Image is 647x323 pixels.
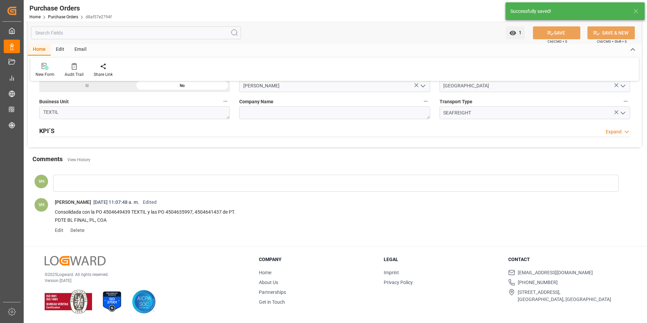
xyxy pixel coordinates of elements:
span: VH [39,202,44,207]
a: Privacy Policy [384,280,413,285]
p: Consolidada con la PO 4504649439 TEXTIL y las PO 4504635997, 4504641437 de PT. [55,208,606,216]
span: 1 [516,30,521,35]
img: ISO 9001 & ISO 14001 Certification [45,290,92,314]
p: Version [DATE] [45,278,242,284]
div: Email [69,44,92,56]
span: Transport Type [440,98,472,105]
h2: KPI´S [39,126,54,135]
span: VH [39,179,44,184]
span: [PHONE_NUMBER] [518,279,558,286]
span: [STREET_ADDRESS], [GEOGRAPHIC_DATA], [GEOGRAPHIC_DATA] [518,289,611,303]
div: Home [28,44,51,56]
span: Delete [68,228,85,233]
h3: Company [259,256,375,263]
h2: Comments [32,154,63,164]
a: About Us [259,280,278,285]
a: Partnerships [259,289,286,295]
span: Edited [143,199,157,205]
div: No [135,79,230,92]
div: Successfully saved! [510,8,627,15]
span: Edit [55,228,68,233]
div: Expand [606,128,622,135]
input: Search Fields [31,26,241,39]
div: New Form [36,71,54,78]
button: Transport Type [621,97,630,106]
button: Business Unit [221,97,230,106]
button: SAVE & NEW [587,26,635,39]
img: AICPA SOC [132,290,156,314]
a: Home [29,15,41,19]
button: Company Name [421,97,430,106]
a: Get in Touch [259,299,285,305]
span: Ctrl/CMD + Shift + S [597,39,627,44]
a: View History [67,157,90,162]
span: [PERSON_NAME] [55,199,91,205]
img: Logward Logo [45,256,106,266]
h3: Contact [508,256,625,263]
span: Ctrl/CMD + S [548,39,567,44]
div: Audit Trail [65,71,84,78]
a: Imprint [384,270,399,275]
button: open menu [617,81,627,91]
button: open menu [417,81,427,91]
button: SAVE [533,26,580,39]
button: open menu [506,26,525,39]
a: Home [259,270,271,275]
p: © 2025 Logward. All rights reserved. [45,272,242,278]
span: [DATE] 11:07:48 a. m. [91,199,141,205]
h3: Legal [384,256,500,263]
span: Business Unit [39,98,69,105]
span: Company Name [239,98,273,105]
span: [EMAIL_ADDRESS][DOMAIN_NAME] [518,269,593,276]
img: ISO 27001 Certification [100,290,124,314]
button: open menu [617,108,627,118]
a: Purchase Orders [48,15,78,19]
textarea: TEXTIL [39,106,230,119]
div: Si [39,79,135,92]
p: PDTE BL FINAL, PL, COA [55,216,606,224]
div: Share Link [94,71,113,78]
div: Edit [51,44,69,56]
div: Purchase Orders [29,3,112,13]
